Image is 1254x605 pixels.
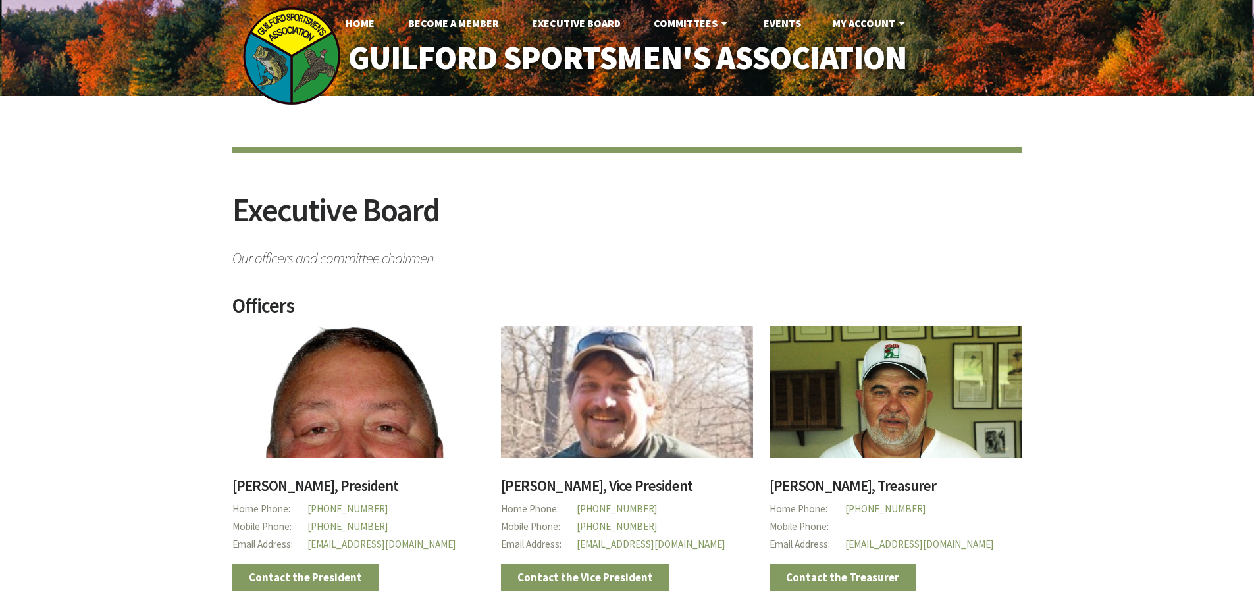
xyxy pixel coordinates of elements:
[501,478,753,501] h3: [PERSON_NAME], Vice President
[232,536,308,554] span: Email Address
[335,10,385,36] a: Home
[501,564,670,591] a: Contact the Vice President
[822,10,919,36] a: My Account
[770,536,845,554] span: Email Address
[577,520,658,533] a: [PHONE_NUMBER]
[501,536,577,554] span: Email Address
[232,243,1022,266] span: Our officers and committee chairmen
[770,478,1022,501] h3: [PERSON_NAME], Treasurer
[577,538,725,550] a: [EMAIL_ADDRESS][DOMAIN_NAME]
[320,30,934,86] a: Guilford Sportsmen's Association
[307,502,388,515] a: [PHONE_NUMBER]
[770,518,845,536] span: Mobile Phone
[845,538,994,550] a: [EMAIL_ADDRESS][DOMAIN_NAME]
[232,500,308,518] span: Home Phone
[643,10,741,36] a: Committees
[307,538,456,550] a: [EMAIL_ADDRESS][DOMAIN_NAME]
[521,10,631,36] a: Executive Board
[232,478,484,501] h3: [PERSON_NAME], President
[753,10,812,36] a: Events
[232,518,308,536] span: Mobile Phone
[398,10,509,36] a: Become A Member
[232,296,1022,326] h2: Officers
[501,518,577,536] span: Mobile Phone
[232,564,379,591] a: Contact the President
[577,502,658,515] a: [PHONE_NUMBER]
[232,194,1022,243] h2: Executive Board
[845,502,926,515] a: [PHONE_NUMBER]
[770,564,916,591] a: Contact the Treasurer
[501,500,577,518] span: Home Phone
[307,520,388,533] a: [PHONE_NUMBER]
[242,7,341,105] img: logo_sm.png
[770,500,845,518] span: Home Phone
